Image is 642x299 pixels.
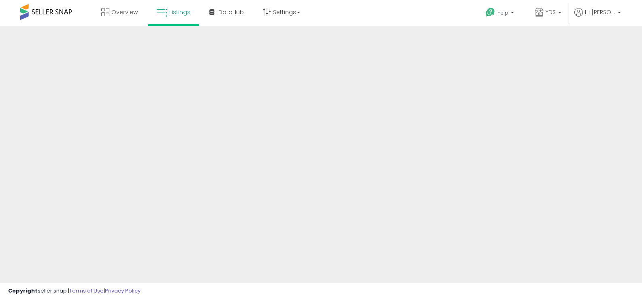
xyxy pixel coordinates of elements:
[169,8,190,16] span: Listings
[574,8,621,26] a: Hi [PERSON_NAME]
[111,8,138,16] span: Overview
[8,287,38,295] strong: Copyright
[485,7,495,17] i: Get Help
[546,8,556,16] span: YDS
[69,287,104,295] a: Terms of Use
[8,287,141,295] div: seller snap | |
[105,287,141,295] a: Privacy Policy
[497,9,508,16] span: Help
[479,1,522,26] a: Help
[218,8,244,16] span: DataHub
[585,8,615,16] span: Hi [PERSON_NAME]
